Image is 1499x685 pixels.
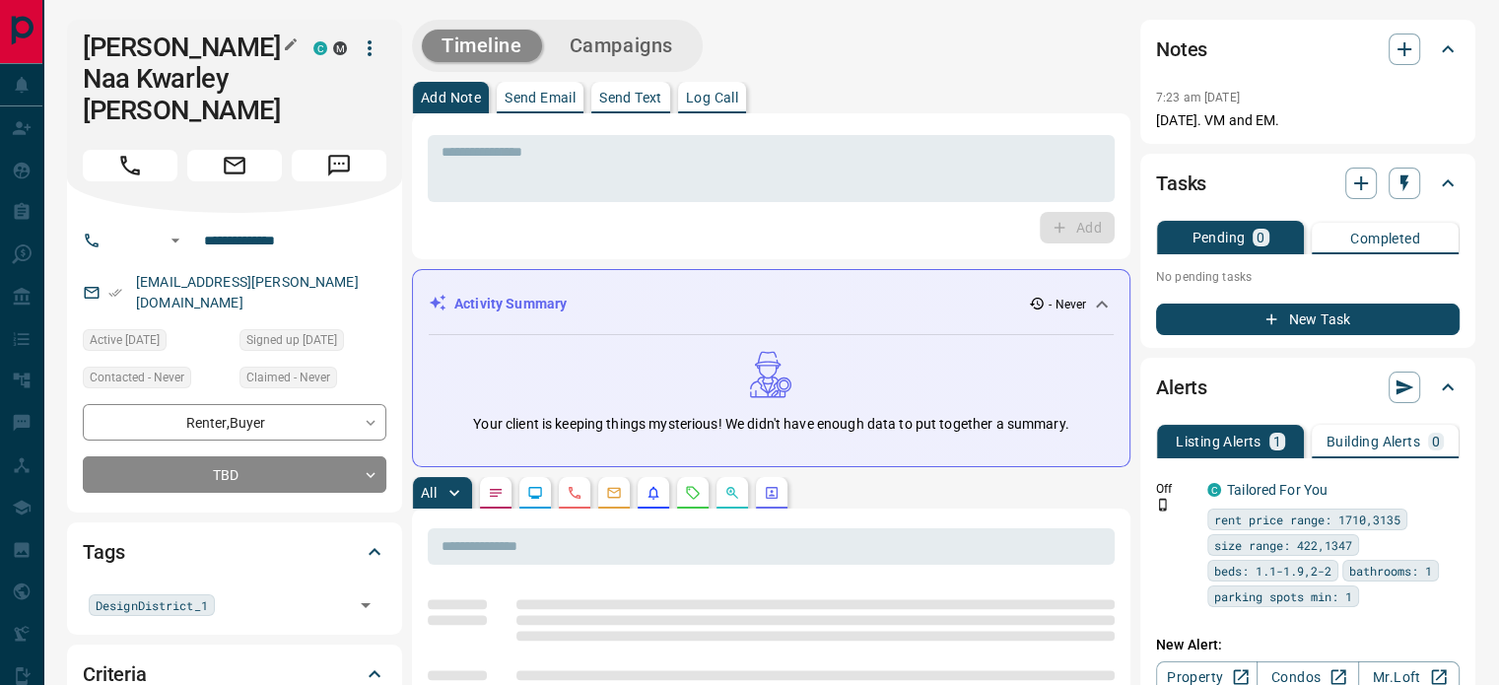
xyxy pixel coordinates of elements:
svg: Lead Browsing Activity [527,485,543,501]
span: rent price range: 1710,3135 [1214,510,1400,529]
h2: Tags [83,536,124,568]
button: Campaigns [550,30,693,62]
h1: [PERSON_NAME] Naa Kwarley [PERSON_NAME] [83,32,284,126]
button: Timeline [422,30,542,62]
span: Call [83,150,177,181]
span: bathrooms: 1 [1349,561,1432,581]
span: Active [DATE] [90,330,160,350]
div: TBD [83,456,386,493]
svg: Email Verified [108,286,122,300]
p: New Alert: [1156,635,1460,655]
svg: Requests [685,485,701,501]
span: Message [292,150,386,181]
p: Building Alerts [1327,435,1420,448]
a: Tailored For You [1227,482,1328,498]
svg: Opportunities [724,485,740,501]
div: condos.ca [1207,483,1221,497]
p: No pending tasks [1156,262,1460,292]
div: Tasks [1156,160,1460,207]
p: - Never [1049,296,1086,313]
span: Email [187,150,282,181]
h2: Notes [1156,34,1207,65]
button: New Task [1156,304,1460,335]
svg: Calls [567,485,582,501]
button: Open [164,229,187,252]
p: All [421,486,437,500]
h2: Tasks [1156,168,1206,199]
p: 1 [1273,435,1281,448]
svg: Notes [488,485,504,501]
p: Log Call [686,91,738,104]
span: DesignDistrict_1 [96,595,208,615]
div: Tue Jun 24 2014 [239,329,386,357]
svg: Push Notification Only [1156,498,1170,512]
div: Tags [83,528,386,576]
svg: Listing Alerts [646,485,661,501]
span: parking spots min: 1 [1214,586,1352,606]
p: Send Text [599,91,662,104]
p: Activity Summary [454,294,567,314]
span: Contacted - Never [90,368,184,387]
h2: Alerts [1156,372,1207,403]
p: Your client is keeping things mysterious! We didn't have enough data to put together a summary. [473,414,1068,435]
p: 0 [1432,435,1440,448]
p: Completed [1350,232,1420,245]
button: Open [352,591,379,619]
span: Claimed - Never [246,368,330,387]
div: Renter , Buyer [83,404,386,441]
p: 0 [1257,231,1264,244]
div: Notes [1156,26,1460,73]
p: Off [1156,480,1195,498]
div: Alerts [1156,364,1460,411]
span: size range: 422,1347 [1214,535,1352,555]
div: condos.ca [313,41,327,55]
span: Signed up [DATE] [246,330,337,350]
p: Pending [1192,231,1245,244]
div: mrloft.ca [333,41,347,55]
p: [DATE]. VM and EM. [1156,110,1460,131]
svg: Emails [606,485,622,501]
div: Activity Summary- Never [429,286,1114,322]
a: [EMAIL_ADDRESS][PERSON_NAME][DOMAIN_NAME] [136,274,359,310]
svg: Agent Actions [764,485,780,501]
p: Add Note [421,91,481,104]
span: beds: 1.1-1.9,2-2 [1214,561,1331,581]
div: Fri Jul 01 2022 [83,329,230,357]
p: 7:23 am [DATE] [1156,91,1240,104]
p: Listing Alerts [1176,435,1261,448]
p: Send Email [505,91,576,104]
